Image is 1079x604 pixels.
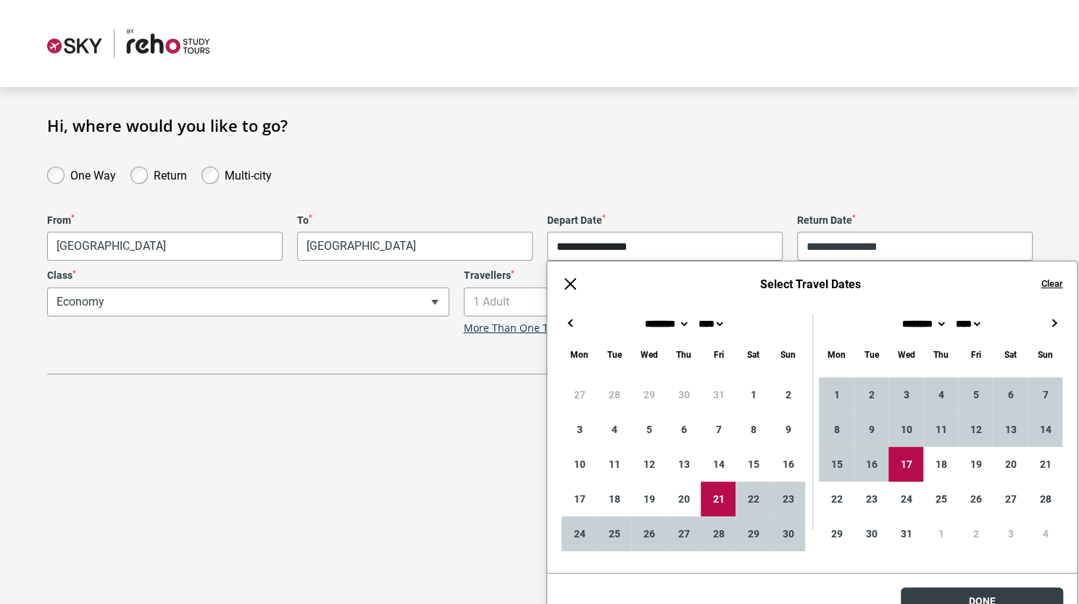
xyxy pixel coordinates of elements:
[993,412,1028,447] div: 13
[958,482,993,516] div: 26
[993,482,1028,516] div: 27
[562,516,596,551] div: 24
[770,516,805,551] div: 30
[631,447,666,482] div: 12
[596,377,631,412] div: 28
[666,412,701,447] div: 6
[631,377,666,412] div: 29
[770,346,805,363] div: Sunday
[701,516,736,551] div: 28
[736,447,770,482] div: 15
[958,346,993,363] div: Friday
[888,447,923,482] div: 17
[797,214,1033,227] label: Return Date
[993,346,1028,363] div: Saturday
[631,412,666,447] div: 5
[736,346,770,363] div: Saturday
[562,346,596,363] div: Monday
[888,377,923,412] div: 3
[819,412,854,447] div: 8
[298,232,532,260] span: Beijing, China
[464,269,866,282] label: Travellers
[958,412,993,447] div: 12
[701,346,736,363] div: Friday
[596,482,631,516] div: 18
[666,377,701,412] div: 30
[736,412,770,447] div: 8
[854,346,888,363] div: Tuesday
[1028,412,1062,447] div: 14
[596,412,631,447] div: 4
[47,288,449,316] span: Economy
[297,214,533,227] label: To
[736,377,770,412] div: 1
[666,482,701,516] div: 20
[993,516,1028,551] div: 3
[819,377,854,412] div: 1
[154,165,187,183] label: Return
[562,447,596,482] div: 10
[47,269,449,282] label: Class
[666,447,701,482] div: 13
[888,482,923,516] div: 24
[596,346,631,363] div: Tuesday
[1041,277,1062,290] button: Clear
[888,412,923,447] div: 10
[225,165,272,183] label: Multi-city
[631,516,666,551] div: 26
[958,377,993,412] div: 5
[923,346,958,363] div: Thursday
[923,482,958,516] div: 25
[958,516,993,551] div: 2
[631,346,666,363] div: Wednesday
[854,447,888,482] div: 16
[923,516,958,551] div: 1
[70,165,116,183] label: One Way
[701,377,736,412] div: 31
[770,377,805,412] div: 2
[888,346,923,363] div: Wednesday
[819,447,854,482] div: 15
[562,412,596,447] div: 3
[770,447,805,482] div: 16
[770,412,805,447] div: 9
[854,482,888,516] div: 23
[819,346,854,363] div: Monday
[993,377,1028,412] div: 6
[923,377,958,412] div: 4
[1028,377,1062,412] div: 7
[297,232,533,261] span: Beijing, China
[464,288,865,316] span: 1 Adult
[736,516,770,551] div: 29
[701,482,736,516] div: 21
[464,322,590,335] a: More Than One Traveller?
[1028,482,1062,516] div: 28
[1028,447,1062,482] div: 21
[736,482,770,516] div: 22
[596,516,631,551] div: 25
[888,516,923,551] div: 31
[547,214,783,227] label: Depart Date
[701,447,736,482] div: 14
[562,314,579,332] button: ←
[1045,314,1062,332] button: →
[854,516,888,551] div: 30
[666,516,701,551] div: 27
[854,377,888,412] div: 2
[48,288,449,316] span: Economy
[631,482,666,516] div: 19
[923,447,958,482] div: 18
[1028,516,1062,551] div: 4
[47,232,283,261] span: Melbourne, Australia
[958,447,993,482] div: 19
[596,447,631,482] div: 11
[923,412,958,447] div: 11
[562,482,596,516] div: 17
[47,214,283,227] label: From
[593,277,1026,291] h6: Select Travel Dates
[47,116,1033,135] h1: Hi, where would you like to go?
[854,412,888,447] div: 9
[464,288,866,316] span: 1 Adult
[770,482,805,516] div: 23
[1028,346,1062,363] div: Sunday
